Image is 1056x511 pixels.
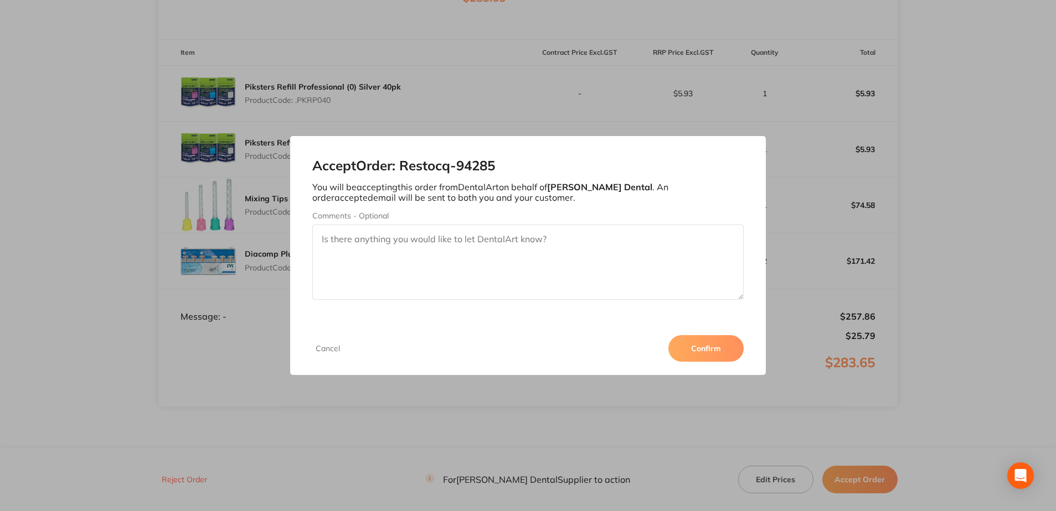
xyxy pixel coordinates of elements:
[312,343,343,353] button: Cancel
[547,181,652,192] b: [PERSON_NAME] Dental
[668,335,744,362] button: Confirm
[1007,462,1034,489] div: Open Intercom Messenger
[312,158,743,174] h2: Accept Order: Restocq- 94285
[312,211,743,220] label: Comments - Optional
[312,182,743,202] p: You will be accepting this order from DentalArt on behalf of . An order accepted email will be se...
